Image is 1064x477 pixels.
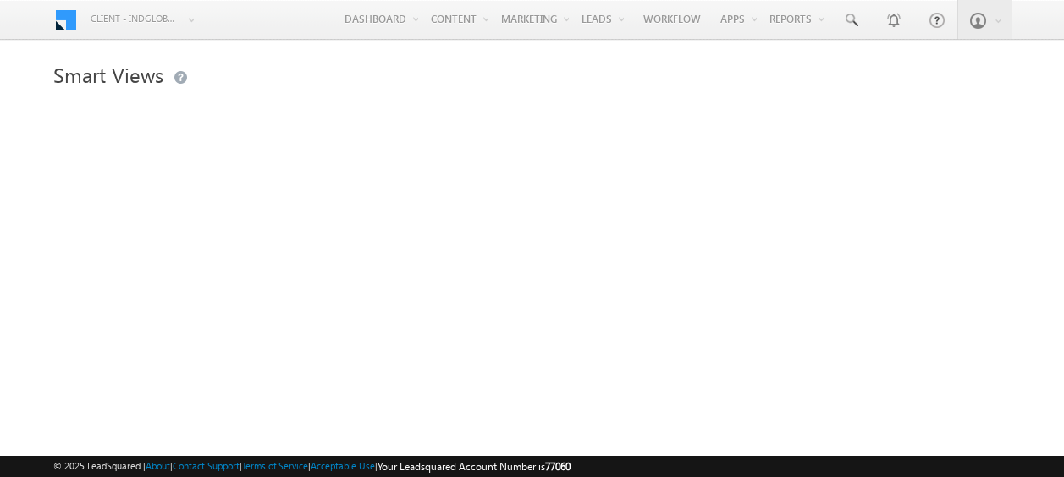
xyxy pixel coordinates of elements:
[242,460,308,471] a: Terms of Service
[378,460,571,473] span: Your Leadsquared Account Number is
[91,10,179,27] span: Client - indglobal1 (77060)
[173,460,240,471] a: Contact Support
[53,61,163,88] span: Smart Views
[146,460,170,471] a: About
[311,460,375,471] a: Acceptable Use
[545,460,571,473] span: 77060
[53,458,571,474] span: © 2025 LeadSquared | | | | |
